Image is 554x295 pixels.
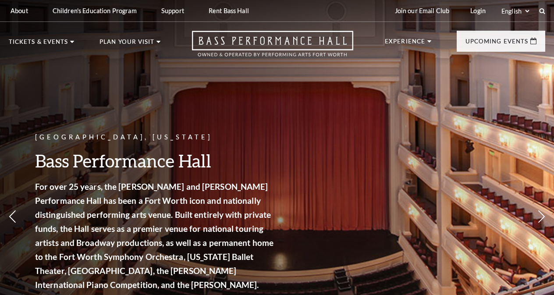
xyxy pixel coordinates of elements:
[35,149,276,172] h3: Bass Performance Hall
[465,39,528,49] p: Upcoming Events
[35,181,273,290] strong: For over 25 years, the [PERSON_NAME] and [PERSON_NAME] Performance Hall has been a Fort Worth ico...
[209,7,249,14] p: Rent Bass Hall
[9,39,68,50] p: Tickets & Events
[53,7,137,14] p: Children's Education Program
[11,7,28,14] p: About
[99,39,154,50] p: Plan Your Visit
[385,39,425,49] p: Experience
[35,132,276,143] p: [GEOGRAPHIC_DATA], [US_STATE]
[500,7,531,15] select: Select:
[161,7,184,14] p: Support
